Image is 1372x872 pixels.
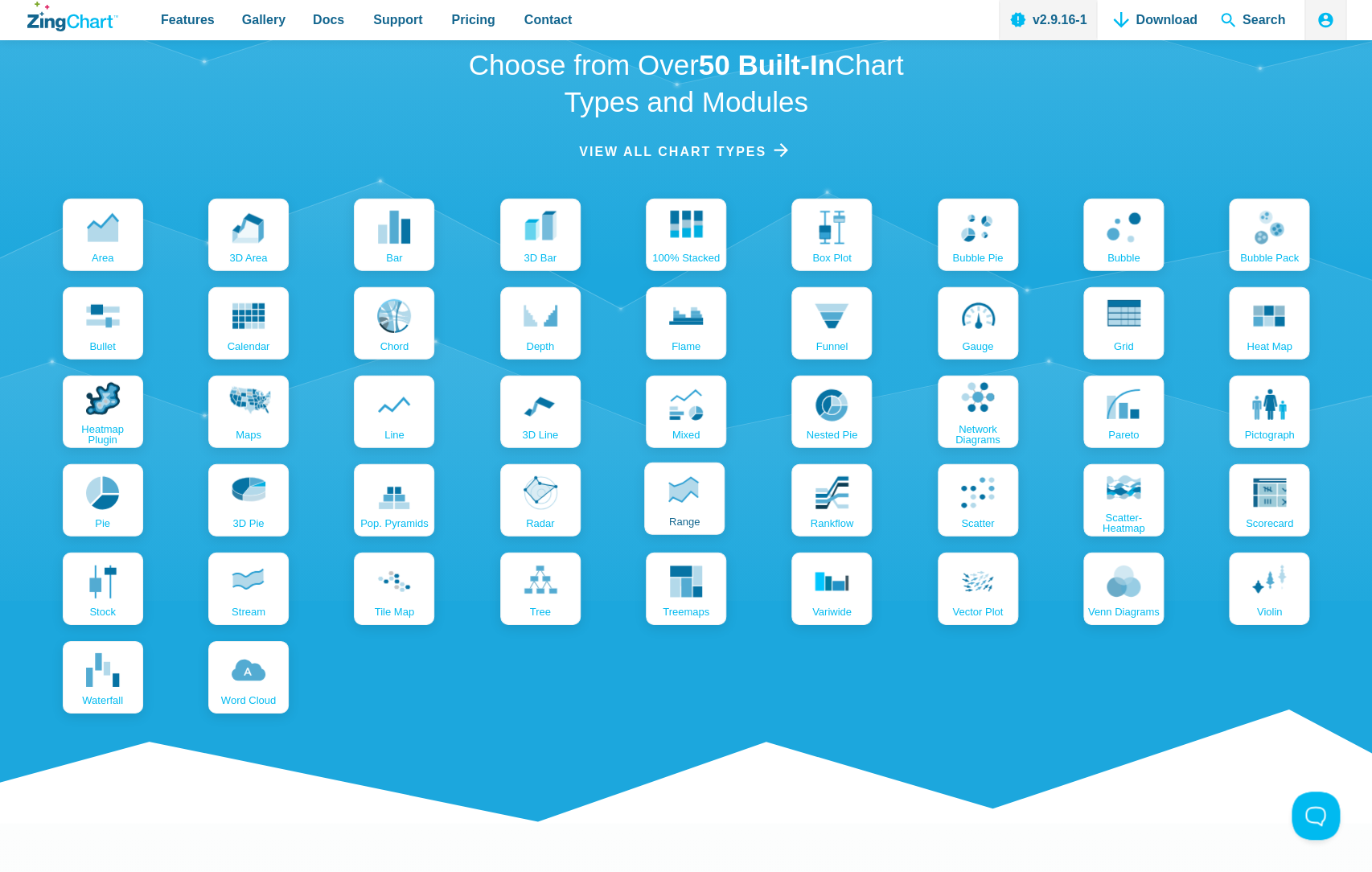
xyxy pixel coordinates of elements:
[672,430,700,440] span: mixed
[63,376,143,448] a: Heatmap Plugin
[1083,376,1164,448] a: pareto
[961,518,994,529] span: scatter
[208,376,289,448] a: maps
[579,141,766,162] span: View all chart Types
[354,287,434,360] a: chord
[92,253,113,263] span: area
[451,9,495,31] span: Pricing
[208,464,289,537] a: 3D pie
[89,341,116,352] span: bullet
[1292,792,1340,840] iframe: Toggle Customer Support
[242,9,285,31] span: Gallery
[95,518,110,529] span: pie
[500,376,581,448] a: 3D line
[1240,253,1299,263] span: bubble pack
[526,518,554,529] span: radar
[313,9,344,31] span: Docs
[791,199,872,271] a: box plot
[1229,376,1309,448] a: pictograph
[791,464,872,537] a: rankflow
[812,607,852,617] span: variwide
[236,430,261,440] span: maps
[208,641,289,714] a: word cloud
[1083,287,1164,360] a: grid
[1244,430,1294,440] span: pictograph
[89,607,116,617] span: stock
[811,518,853,529] span: rankflow
[63,641,143,714] a: waterfall
[27,2,118,31] a: ZingChart Logo. Click to return to the homepage
[354,199,434,271] a: bar
[67,424,139,445] span: Heatmap Plugin
[1088,607,1160,617] span: venn diagrams
[500,464,581,537] a: radar
[952,253,1003,263] span: bubble pie
[791,287,872,360] a: funnel
[208,553,289,625] a: stream
[522,430,558,440] span: 3D line
[530,607,551,617] span: tree
[1246,518,1293,529] span: scorecard
[938,464,1018,537] a: scatter
[644,463,725,535] a: range
[646,553,726,625] a: treemaps
[1114,341,1134,352] span: grid
[791,553,872,625] a: variwide
[942,424,1014,445] span: Network Diagrams
[451,47,922,120] h2: Choose from Over Chart Types and Modules
[221,695,276,705] span: word cloud
[646,287,726,360] a: flame
[384,430,405,440] span: line
[812,253,851,263] span: box plot
[526,341,554,352] span: depth
[232,518,264,529] span: 3D pie
[354,376,434,448] a: line
[652,253,720,263] span: 100% Stacked
[938,376,1018,448] a: Network Diagrams
[524,253,556,263] span: 3D bar
[208,199,289,271] a: 3D area
[63,464,143,537] a: pie
[1087,512,1160,533] span: scatter-heatmap
[386,253,402,263] span: bar
[663,607,709,617] span: treemaps
[579,141,793,162] a: View all chart Types
[63,287,143,360] a: bullet
[500,199,581,271] a: 3D bar
[646,376,726,448] a: mixed
[375,607,414,617] span: tile map
[63,199,143,271] a: area
[807,430,858,440] span: nested pie
[500,553,581,625] a: tree
[1229,287,1309,360] a: Heat map
[161,9,215,31] span: Features
[791,376,872,448] a: nested pie
[232,607,265,617] span: stream
[1229,199,1309,271] a: bubble pack
[646,199,726,271] a: 100% Stacked
[229,253,267,263] span: 3D area
[373,9,422,31] span: Support
[354,553,434,625] a: tile map
[500,287,581,360] a: depth
[380,341,409,352] span: chord
[360,518,429,529] span: pop. pyramids
[354,464,434,537] a: pop. pyramids
[672,341,700,352] span: flame
[938,199,1018,271] a: bubble pie
[1229,464,1309,537] a: scorecard
[815,341,848,352] span: funnel
[82,695,123,705] span: waterfall
[952,607,1003,617] span: vector plot
[938,287,1018,360] a: gauge
[1108,430,1139,440] span: pareto
[1247,341,1292,352] span: Heat map
[524,9,573,31] span: Contact
[1083,199,1164,271] a: bubble
[1229,553,1309,625] a: violin
[962,341,993,352] span: gauge
[1107,253,1140,263] span: bubble
[1257,607,1283,617] span: violin
[208,287,289,360] a: calendar
[1083,553,1164,625] a: venn diagrams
